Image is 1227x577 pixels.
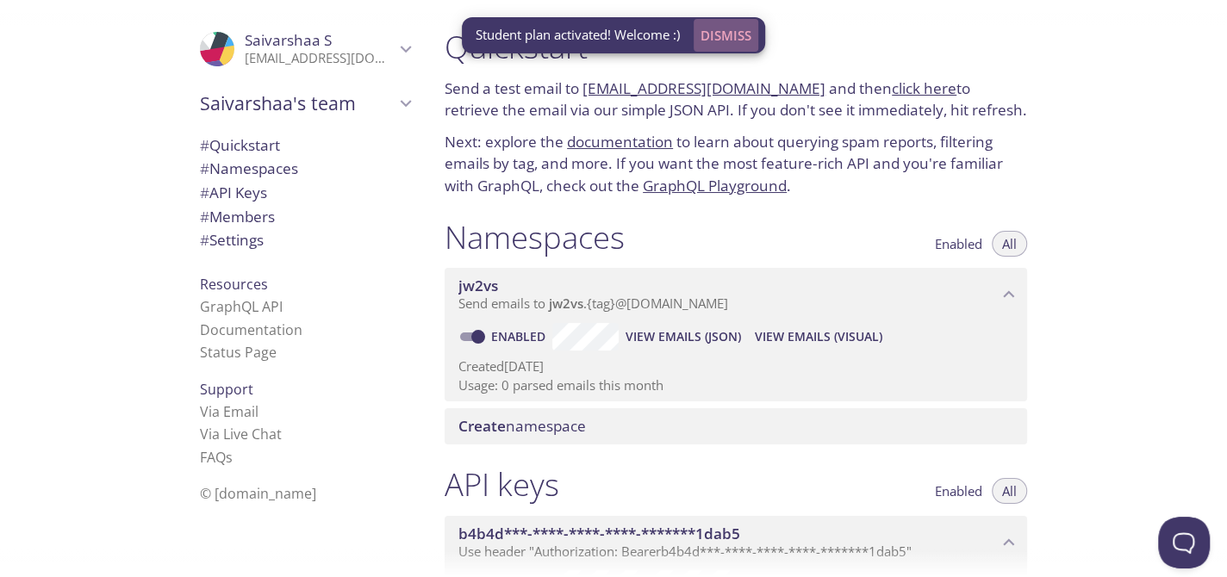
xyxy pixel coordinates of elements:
[200,448,233,467] a: FAQ
[458,416,506,436] span: Create
[186,181,424,205] div: API Keys
[445,78,1027,121] p: Send a test email to and then to retrieve the email via our simple JSON API. If you don't see it ...
[186,228,424,252] div: Team Settings
[626,326,741,347] span: View Emails (JSON)
[200,183,209,202] span: #
[549,295,583,312] span: jw2vs
[186,133,424,158] div: Quickstart
[701,24,751,47] span: Dismiss
[445,28,1027,66] h1: Quickstart
[200,183,267,202] span: API Keys
[200,91,395,115] span: Saivarshaa's team
[200,425,282,444] a: Via Live Chat
[458,376,1013,394] p: Usage: 0 parsed emails this month
[245,50,395,67] p: [EMAIL_ADDRESS][DOMAIN_NAME]
[445,268,1027,321] div: jw2vs namespace
[458,276,498,295] span: jw2vs
[200,207,275,226] span: Members
[200,230,264,250] span: Settings
[200,158,209,178] span: #
[200,135,209,155] span: #
[245,30,332,50] span: Saivarshaa S
[925,478,993,504] button: Enabled
[186,205,424,229] div: Members
[200,343,277,362] a: Status Page
[445,408,1027,444] div: Create namespace
[567,132,673,152] a: documentation
[489,328,552,344] a: Enabled
[200,207,209,226] span: #
[992,231,1027,257] button: All
[200,275,268,294] span: Resources
[186,21,424,78] div: Saivarshaa S
[755,326,882,347] span: View Emails (Visual)
[200,484,316,503] span: © [DOMAIN_NAME]
[925,231,993,257] button: Enabled
[458,357,1013,375] p: Created [DATE]
[458,416,586,436] span: namespace
[445,131,1027,197] p: Next: explore the to learn about querying spam reports, filtering emails by tag, and more. If you...
[643,176,787,195] a: GraphQL Playground
[892,78,956,98] a: click here
[200,297,283,316] a: GraphQL API
[200,320,302,339] a: Documentation
[186,81,424,126] div: Saivarshaa's team
[445,218,625,257] h1: Namespaces
[200,135,280,155] span: Quickstart
[200,230,209,250] span: #
[476,26,680,44] span: Student plan activated! Welcome :)
[1158,517,1210,568] iframe: Help Scout Beacon - Open
[619,323,748,351] button: View Emails (JSON)
[458,295,728,312] span: Send emails to . {tag} @[DOMAIN_NAME]
[186,157,424,181] div: Namespaces
[748,323,889,351] button: View Emails (Visual)
[694,19,758,52] button: Dismiss
[226,448,233,467] span: s
[582,78,825,98] a: [EMAIL_ADDRESS][DOMAIN_NAME]
[992,478,1027,504] button: All
[200,380,253,399] span: Support
[200,158,298,178] span: Namespaces
[445,465,559,504] h1: API keys
[200,402,258,421] a: Via Email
